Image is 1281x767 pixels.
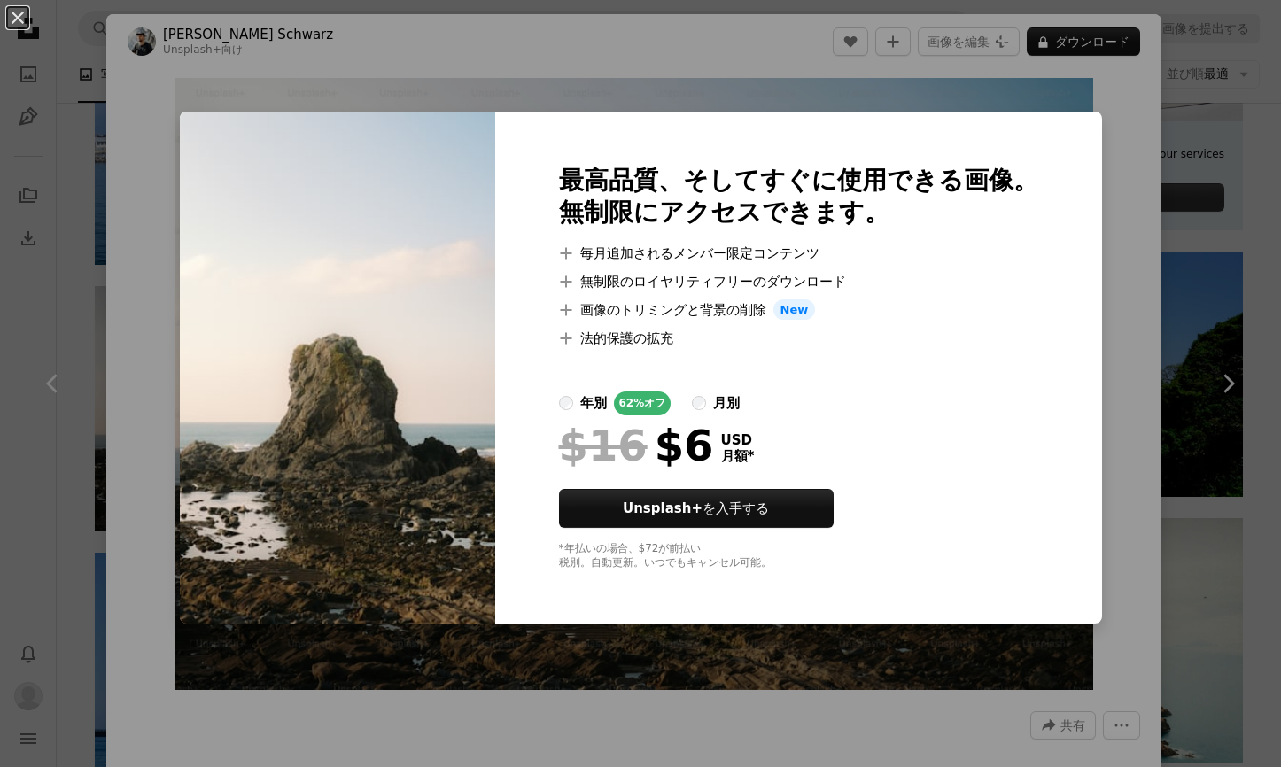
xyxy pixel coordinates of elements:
[773,299,816,321] span: New
[559,422,648,469] span: $16
[559,165,1038,229] h2: 最高品質、そしてすぐに使用できる画像。 無制限にアクセスできます。
[559,271,1038,292] li: 無制限のロイヤリティフリーのダウンロード
[559,489,834,528] a: Unsplash+を入手する
[692,396,706,410] input: 月別
[559,328,1038,349] li: 法的保護の拡充
[623,500,703,516] strong: Unsplash+
[559,542,1038,570] div: *年払いの場合、 $72 が前払い 税別。自動更新。いつでもキャンセル可能。
[721,432,755,448] span: USD
[614,391,672,415] div: 62% オフ
[559,243,1038,264] li: 毎月追加されるメンバー限定コンテンツ
[559,422,714,469] div: $6
[559,396,573,410] input: 年別62%オフ
[180,112,495,624] img: premium_photo-1731442836730-ad41563ce19e
[713,392,740,414] div: 月別
[559,299,1038,321] li: 画像のトリミングと背景の削除
[580,392,607,414] div: 年別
